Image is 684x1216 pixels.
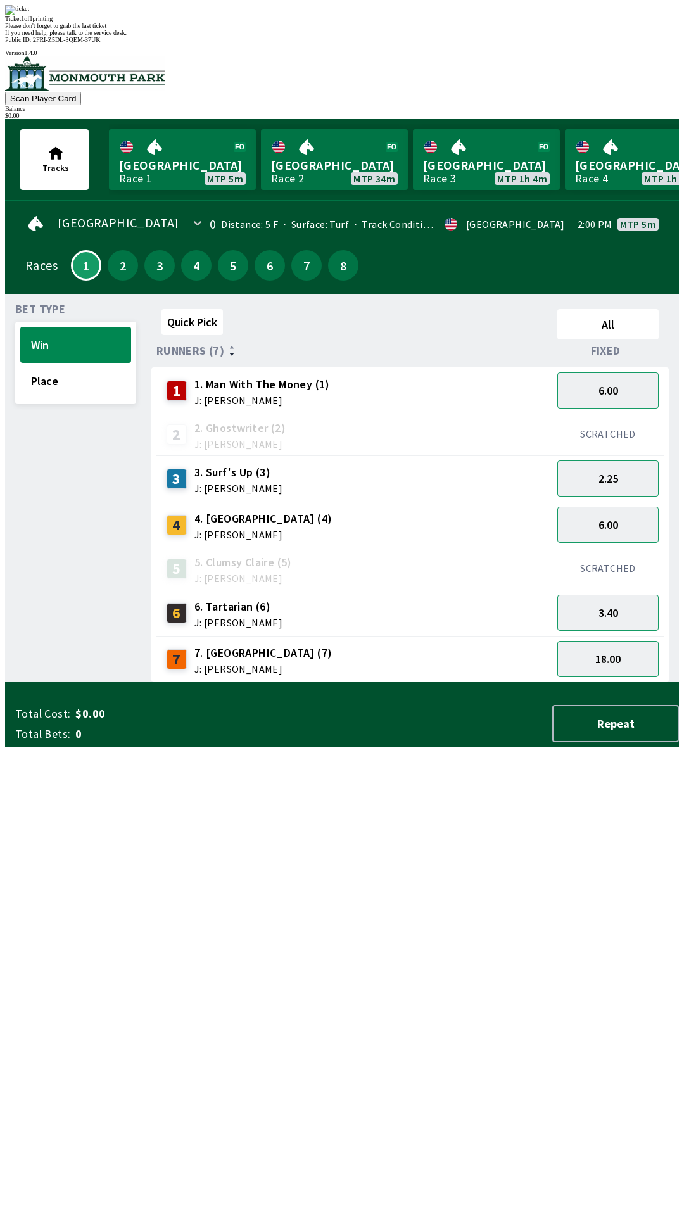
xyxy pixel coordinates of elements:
div: Balance [5,105,679,112]
span: 4. [GEOGRAPHIC_DATA] (4) [194,510,332,527]
div: 1 [167,381,187,401]
a: [GEOGRAPHIC_DATA]Race 2MTP 34m [261,129,408,190]
span: $0.00 [75,706,275,721]
span: Bet Type [15,304,65,314]
button: All [557,309,659,339]
span: J: [PERSON_NAME] [194,573,292,583]
span: MTP 5m [207,174,243,184]
button: 2.25 [557,460,659,497]
span: 6.00 [598,517,618,532]
div: 2 [167,424,187,445]
button: 1 [71,250,101,281]
div: Fixed [552,345,664,357]
div: $ 0.00 [5,112,679,119]
div: SCRATCHED [557,562,659,574]
span: MTP 5m [620,219,656,229]
span: 7. [GEOGRAPHIC_DATA] (7) [194,645,332,661]
div: Race 4 [575,174,608,184]
span: Tracks [42,162,69,174]
span: 5 [221,261,245,270]
span: MTP 1h 4m [497,174,547,184]
span: 2:00 PM [578,219,612,229]
span: Distance: 5 F [221,218,278,231]
span: Surface: Turf [278,218,349,231]
div: 6 [167,603,187,623]
a: [GEOGRAPHIC_DATA]Race 1MTP 5m [109,129,256,190]
span: 8 [331,261,355,270]
span: [GEOGRAPHIC_DATA] [58,218,179,228]
span: Win [31,338,120,352]
div: 0 [210,219,216,229]
span: J: [PERSON_NAME] [194,617,282,628]
span: Total Cost: [15,706,70,721]
span: Fixed [591,346,621,356]
span: [GEOGRAPHIC_DATA] [271,157,398,174]
span: 3 [148,261,172,270]
img: venue logo [5,56,165,91]
button: 6 [255,250,285,281]
span: J: [PERSON_NAME] [194,664,332,674]
span: 1. Man With The Money (1) [194,376,330,393]
img: ticket [5,5,29,15]
span: J: [PERSON_NAME] [194,439,286,449]
button: 3.40 [557,595,659,631]
div: Race 3 [423,174,456,184]
span: Quick Pick [167,315,217,329]
span: Repeat [564,716,668,731]
button: 6.00 [557,507,659,543]
div: Runners (7) [156,345,552,357]
span: 4 [184,261,208,270]
div: Ticket 1 of 1 printing [5,15,679,22]
span: Track Condition: Fast [349,218,459,231]
div: Race 2 [271,174,304,184]
span: 2FRI-Z5DL-3QEM-37UK [33,36,101,43]
button: Quick Pick [161,309,223,335]
div: 4 [167,515,187,535]
div: 3 [167,469,187,489]
div: 5 [167,559,187,579]
span: 3.40 [598,605,618,620]
span: 6.00 [598,383,618,398]
span: 5. Clumsy Claire (5) [194,554,292,571]
div: Version 1.4.0 [5,49,679,56]
button: 2 [108,250,138,281]
span: 7 [294,261,319,270]
span: Runners (7) [156,346,224,356]
span: 1 [75,262,97,269]
div: [GEOGRAPHIC_DATA] [466,219,565,229]
span: 2.25 [598,471,618,486]
span: 0 [75,726,275,742]
button: Scan Player Card [5,92,81,105]
button: Place [20,363,131,399]
span: J: [PERSON_NAME] [194,395,330,405]
div: Races [25,260,58,270]
span: 6 [258,261,282,270]
div: 7 [167,649,187,669]
span: 2 [111,261,135,270]
button: Repeat [552,705,679,742]
span: 6. Tartarian (6) [194,598,282,615]
button: Win [20,327,131,363]
span: 3. Surf's Up (3) [194,464,282,481]
div: SCRATCHED [557,427,659,440]
span: Place [31,374,120,388]
button: 7 [291,250,322,281]
button: 5 [218,250,248,281]
span: MTP 34m [353,174,395,184]
span: All [563,317,653,332]
span: [GEOGRAPHIC_DATA] [423,157,550,174]
span: J: [PERSON_NAME] [194,483,282,493]
button: 8 [328,250,358,281]
button: Tracks [20,129,89,190]
a: [GEOGRAPHIC_DATA]Race 3MTP 1h 4m [413,129,560,190]
span: If you need help, please talk to the service desk. [5,29,127,36]
span: 2. Ghostwriter (2) [194,420,286,436]
div: Race 1 [119,174,152,184]
span: 18.00 [595,652,621,666]
button: 18.00 [557,641,659,677]
div: Public ID: [5,36,679,43]
span: [GEOGRAPHIC_DATA] [119,157,246,174]
button: 3 [144,250,175,281]
button: 4 [181,250,212,281]
button: 6.00 [557,372,659,408]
